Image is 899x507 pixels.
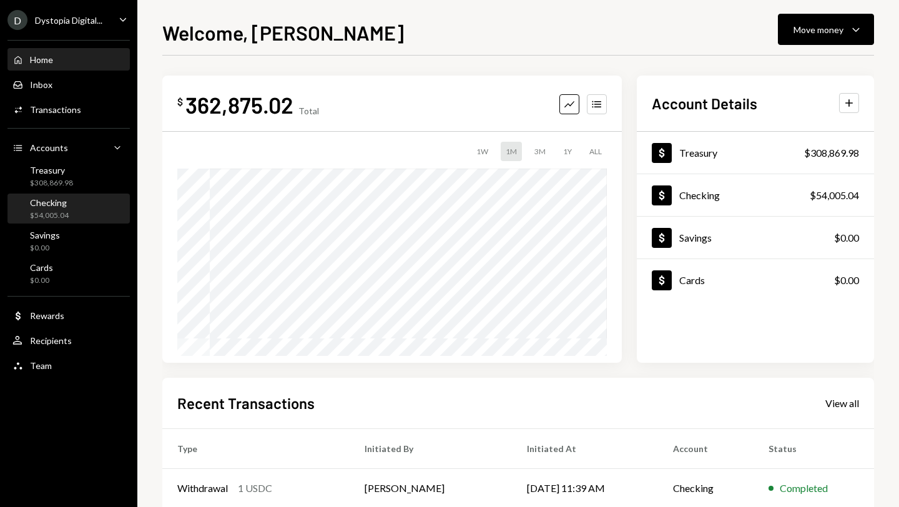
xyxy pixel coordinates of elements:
[7,98,130,121] a: Transactions
[30,142,68,153] div: Accounts
[679,232,712,244] div: Savings
[30,335,72,346] div: Recipients
[162,428,350,468] th: Type
[7,194,130,224] a: Checking$54,005.04
[512,428,658,468] th: Initiated At
[7,48,130,71] a: Home
[679,147,717,159] div: Treasury
[637,132,874,174] a: Treasury$308,869.98
[825,397,859,410] div: View all
[185,91,293,119] div: 362,875.02
[30,197,69,208] div: Checking
[825,396,859,410] a: View all
[652,93,757,114] h2: Account Details
[30,360,52,371] div: Team
[7,73,130,96] a: Inbox
[30,243,60,253] div: $0.00
[501,142,522,161] div: 1M
[177,481,228,496] div: Withdrawal
[162,20,404,45] h1: Welcome, [PERSON_NAME]
[793,23,843,36] div: Move money
[238,481,272,496] div: 1 USDC
[30,79,52,90] div: Inbox
[30,165,73,175] div: Treasury
[529,142,551,161] div: 3M
[30,210,69,221] div: $54,005.04
[177,96,183,108] div: $
[754,428,874,468] th: Status
[177,393,315,413] h2: Recent Transactions
[7,161,130,191] a: Treasury$308,869.98
[637,174,874,216] a: Checking$54,005.04
[637,217,874,258] a: Savings$0.00
[658,428,754,468] th: Account
[584,142,607,161] div: ALL
[30,104,81,115] div: Transactions
[7,10,27,30] div: D
[7,136,130,159] a: Accounts
[7,329,130,352] a: Recipients
[30,275,53,286] div: $0.00
[834,230,859,245] div: $0.00
[30,310,64,321] div: Rewards
[30,54,53,65] div: Home
[7,354,130,377] a: Team
[30,262,53,273] div: Cards
[679,189,720,201] div: Checking
[350,428,512,468] th: Initiated By
[780,481,828,496] div: Completed
[35,15,102,26] div: Dystopia Digital...
[834,273,859,288] div: $0.00
[7,258,130,288] a: Cards$0.00
[804,145,859,160] div: $308,869.98
[30,230,60,240] div: Savings
[637,259,874,301] a: Cards$0.00
[7,226,130,256] a: Savings$0.00
[30,178,73,189] div: $308,869.98
[298,106,319,116] div: Total
[810,188,859,203] div: $54,005.04
[7,304,130,327] a: Rewards
[778,14,874,45] button: Move money
[679,274,705,286] div: Cards
[471,142,493,161] div: 1W
[558,142,577,161] div: 1Y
